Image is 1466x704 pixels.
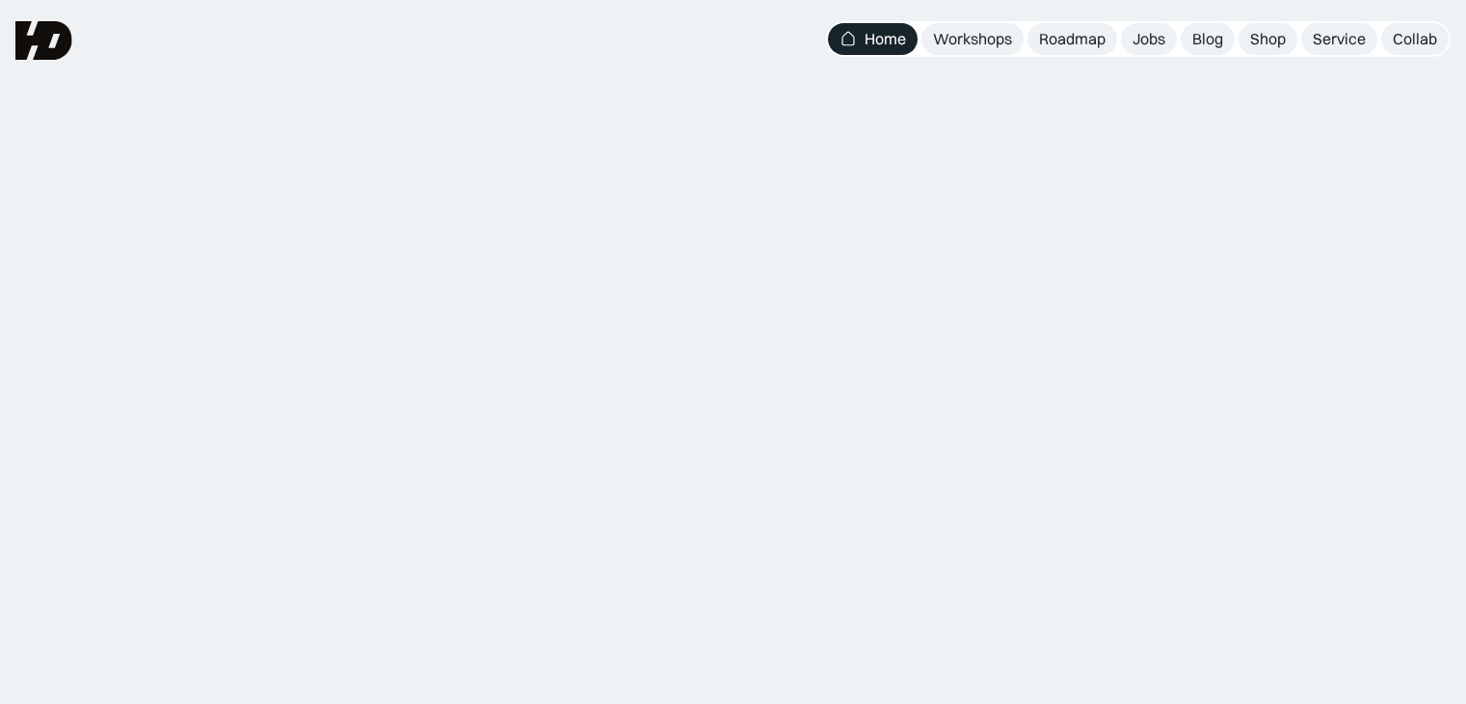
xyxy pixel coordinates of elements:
[1121,23,1177,55] a: Jobs
[1250,29,1286,49] div: Shop
[1301,23,1377,55] a: Service
[933,29,1012,49] div: Workshops
[1313,29,1366,49] div: Service
[1381,23,1449,55] a: Collab
[865,29,906,49] div: Home
[1239,23,1297,55] a: Shop
[1039,29,1106,49] div: Roadmap
[1133,29,1165,49] div: Jobs
[1393,29,1437,49] div: Collab
[1192,29,1223,49] div: Blog
[1181,23,1235,55] a: Blog
[828,23,918,55] a: Home
[1027,23,1117,55] a: Roadmap
[921,23,1024,55] a: Workshops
